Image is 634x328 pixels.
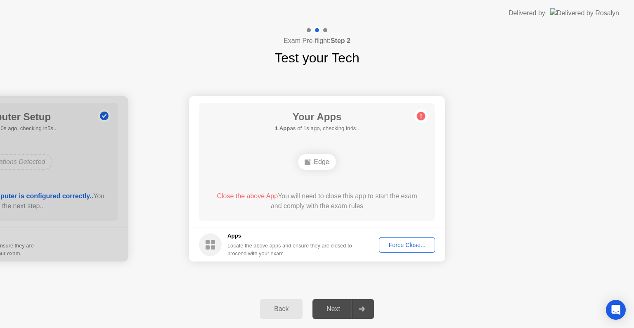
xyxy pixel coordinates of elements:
div: Delivered by [509,8,545,18]
span: Close the above App [217,193,278,200]
b: 1 App [275,125,290,131]
div: You will need to close this app to start the exam and comply with the exam rules [211,191,423,211]
div: Force Close... [382,242,432,248]
h1: Your Apps [275,109,359,124]
div: Next [315,305,352,313]
div: Edge [298,154,336,170]
div: Locate the above apps and ensure they are closed to proceed with your exam. [227,242,352,257]
button: Back [260,299,303,319]
h5: Apps [227,232,352,240]
img: Delivered by Rosalyn [550,8,619,18]
div: Back [263,305,300,313]
button: Next [312,299,374,319]
b: Step 2 [331,37,350,44]
h5: as of 1s ago, checking in4s.. [275,124,359,133]
h4: Exam Pre-flight: [284,36,350,46]
div: Open Intercom Messenger [606,300,626,320]
h1: Test your Tech [274,48,360,68]
button: Force Close... [379,237,435,253]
